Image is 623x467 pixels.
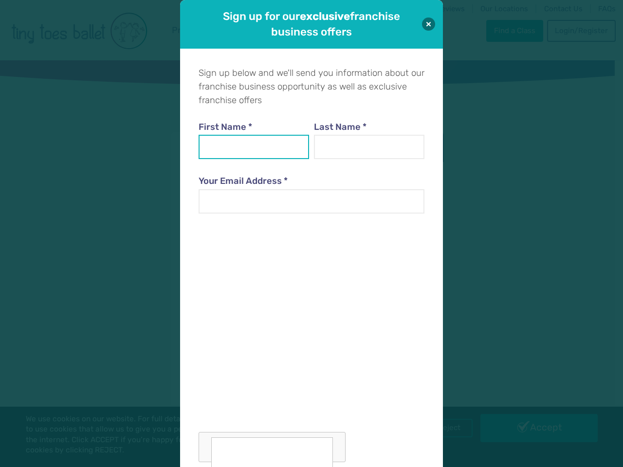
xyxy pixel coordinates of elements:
strong: exclusive [300,10,350,23]
h1: Sign up for our franchise business offers [207,9,416,39]
label: Your Email Address * [199,175,424,188]
label: Last Name * [314,121,425,134]
p: Sign up below and we'll send you information about our franchise business opportunity as well as ... [199,67,424,107]
label: First Name * [199,121,310,134]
